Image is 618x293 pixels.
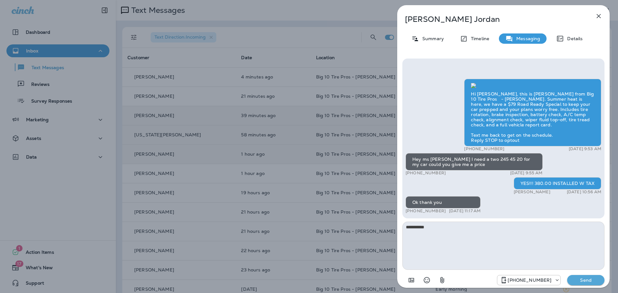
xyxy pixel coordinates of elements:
[514,189,550,195] p: [PERSON_NAME]
[420,274,433,287] button: Select an emoji
[564,36,583,41] p: Details
[497,276,560,284] div: +1 (601) 808-4206
[464,79,601,146] div: Hi [PERSON_NAME], this is [PERSON_NAME] from Big 10 Tire Pros - [PERSON_NAME]. Summer heat is her...
[513,36,540,41] p: Messaging
[405,15,581,24] p: [PERSON_NAME] Jordan
[406,208,446,214] p: [PHONE_NUMBER]
[572,277,599,283] p: Send
[567,275,604,285] button: Send
[406,170,446,176] p: [PHONE_NUMBER]
[449,208,481,214] p: [DATE] 11:17 AM
[508,278,551,283] p: [PHONE_NUMBER]
[567,189,601,195] p: [DATE] 10:56 AM
[419,36,444,41] p: Summary
[468,36,489,41] p: Timeline
[405,274,418,287] button: Add in a premade template
[510,170,543,176] p: [DATE] 9:55 AM
[464,146,504,151] p: [PHONE_NUMBER]
[406,153,543,170] div: Hey ms [PERSON_NAME] I need a two 245 45 20 for my car could you give me a price
[471,83,476,88] img: twilio-download
[569,146,601,151] p: [DATE] 9:53 AM
[514,177,601,189] div: YES!!! 380.00 INSTALLED W TAX
[406,196,481,208] div: Ok thank you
